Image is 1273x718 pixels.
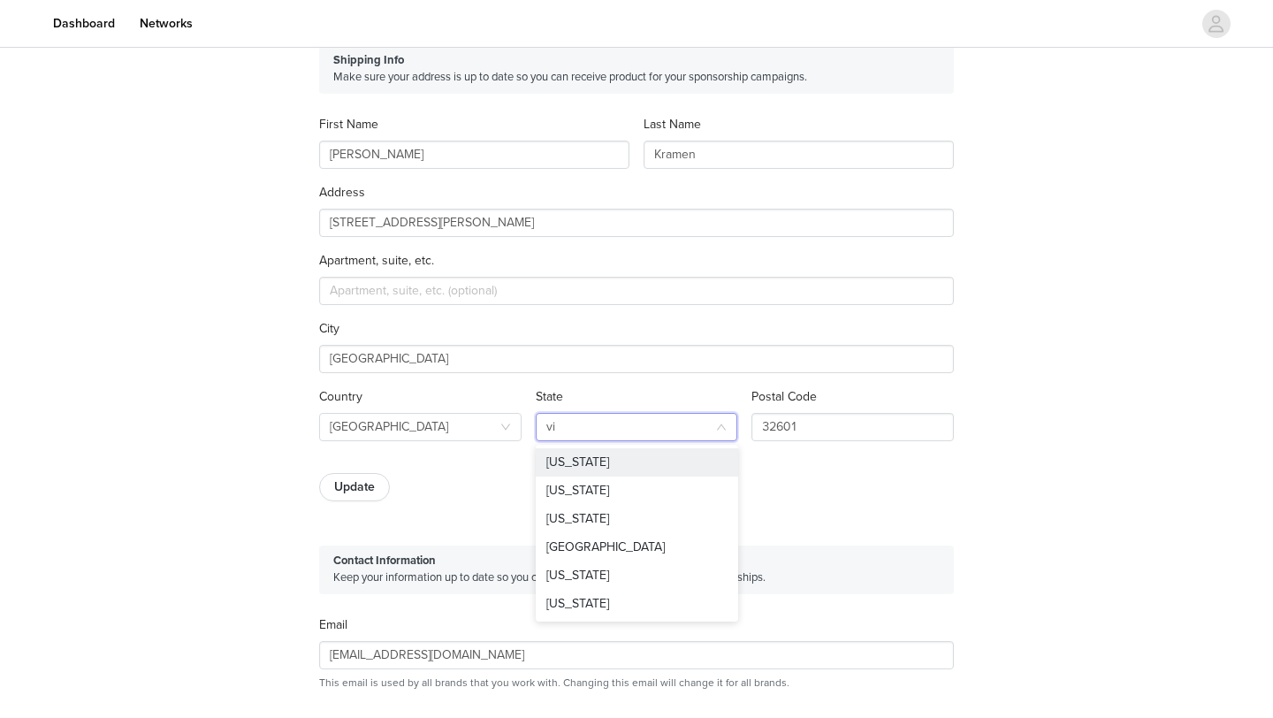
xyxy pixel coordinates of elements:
i: icon: down [500,422,511,434]
a: Networks [129,4,203,43]
div: Make sure your address is up to date so you can receive product for your sponsorship campaigns. [319,45,954,94]
li: [US_STATE] [536,590,738,618]
div: United States [330,414,448,440]
input: Address [319,209,954,237]
li: [US_STATE] [536,505,738,533]
button: Update [319,473,390,501]
strong: Shipping Info [333,53,404,67]
i: icon: down [716,422,727,434]
strong: Contact Information [333,554,436,568]
label: City [319,321,339,336]
label: State [536,389,563,404]
li: [US_STATE] [536,561,738,590]
label: Country [319,389,362,404]
div: Keep your information up to date so you can receive emails regarding new sponsorships. [319,546,954,594]
li: [GEOGRAPHIC_DATA] [536,533,738,561]
div: This email is used by all brands that you work with. Changing this email will change it for all b... [319,671,954,691]
label: Apartment, suite, etc. [319,253,434,268]
li: [US_STATE] [536,477,738,505]
label: Email [319,617,347,632]
label: Postal Code [751,389,817,404]
input: Apartment, suite, etc. (optional) [319,277,954,305]
label: Last Name [644,117,701,132]
input: City [319,345,954,373]
label: Address [319,185,365,200]
li: [US_STATE] [536,448,738,477]
a: Dashboard [42,4,126,43]
div: avatar [1208,10,1224,38]
label: First Name [319,117,378,132]
input: Postal code [751,413,954,441]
